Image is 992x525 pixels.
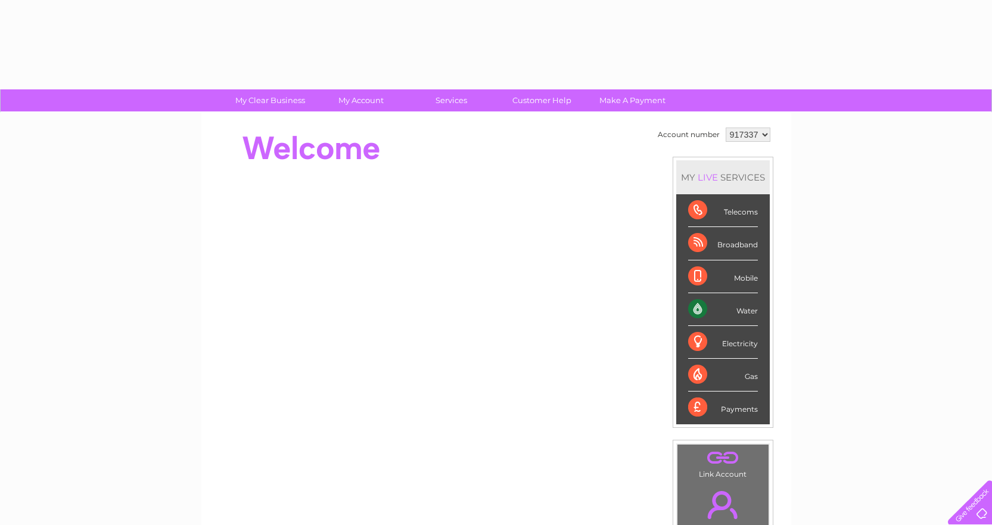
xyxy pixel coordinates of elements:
div: Gas [688,359,758,392]
div: Payments [688,392,758,424]
a: My Account [312,89,410,111]
div: MY SERVICES [676,160,770,194]
td: Link Account [677,444,769,481]
td: Account number [655,125,723,145]
a: Make A Payment [583,89,682,111]
div: Electricity [688,326,758,359]
div: LIVE [695,172,720,183]
div: Broadband [688,227,758,260]
div: Telecoms [688,194,758,227]
div: Mobile [688,260,758,293]
a: Customer Help [493,89,591,111]
a: Services [402,89,500,111]
div: Water [688,293,758,326]
a: . [680,448,766,468]
a: My Clear Business [221,89,319,111]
